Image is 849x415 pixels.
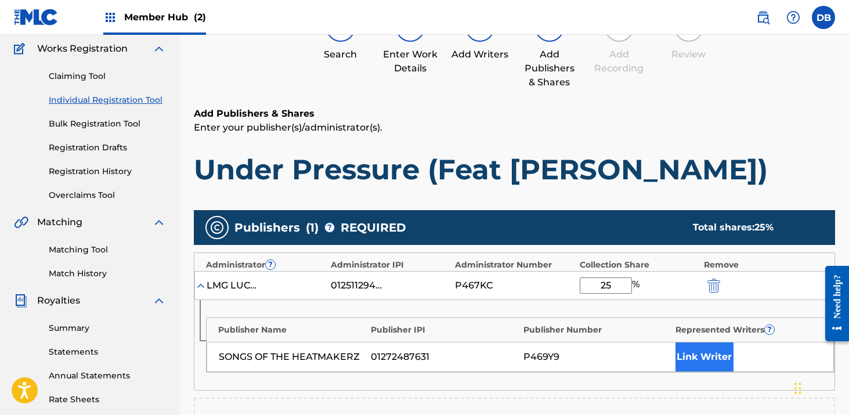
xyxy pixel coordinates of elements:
[590,48,648,75] div: Add Recording
[194,107,835,121] h6: Add Publishers & Shares
[14,42,29,56] img: Works Registration
[49,370,166,382] a: Annual Statements
[194,152,835,187] h1: Under Pressure (Feat [PERSON_NAME])
[37,294,80,308] span: Royalties
[49,165,166,178] a: Registration History
[371,350,517,364] div: 01272487631
[234,219,300,236] span: Publishers
[794,371,801,406] div: Drag
[14,9,59,26] img: MLC Logo
[306,219,319,236] span: ( 1 )
[331,259,450,271] div: Administrator IPI
[49,189,166,201] a: Overclaims Tool
[675,324,822,336] div: Represented Writers
[523,324,670,336] div: Publisher Number
[49,346,166,358] a: Statements
[451,48,509,62] div: Add Writers
[754,222,774,233] span: 25 %
[49,94,166,106] a: Individual Registration Tool
[49,322,166,334] a: Summary
[632,277,642,294] span: %
[37,42,128,56] span: Works Registration
[455,259,574,271] div: Administrator Number
[704,259,823,271] div: Remove
[206,259,325,271] div: Administrator
[707,279,720,293] img: 12a2ab48e56ec057fbd8.svg
[312,48,370,62] div: Search
[660,48,718,62] div: Review
[194,121,835,135] p: Enter your publisher(s)/administrator(s).
[49,268,166,280] a: Match History
[752,6,775,29] a: Public Search
[152,294,166,308] img: expand
[49,70,166,82] a: Claiming Tool
[49,142,166,154] a: Registration Drafts
[194,12,206,23] span: (2)
[49,394,166,406] a: Rate Sheets
[791,359,849,415] iframe: Chat Widget
[195,280,207,291] img: expand-cell-toggle
[49,244,166,256] a: Matching Tool
[325,223,334,232] span: ?
[523,350,670,364] div: P469Y9
[341,219,406,236] span: REQUIRED
[786,10,800,24] img: help
[521,48,579,89] div: Add Publishers & Shares
[371,324,518,336] div: Publisher IPI
[14,215,28,229] img: Matching
[210,221,224,234] img: publishers
[693,221,812,234] div: Total shares:
[756,10,770,24] img: search
[580,259,699,271] div: Collection Share
[49,118,166,130] a: Bulk Registration Tool
[219,350,365,364] div: SONGS OF THE HEATMAKERZ
[37,215,82,229] span: Matching
[817,257,849,351] iframe: Resource Center
[381,48,439,75] div: Enter Work Details
[782,6,805,29] div: Help
[675,342,734,371] button: Link Writer
[152,42,166,56] img: expand
[218,324,365,336] div: Publisher Name
[124,10,206,24] span: Member Hub
[765,325,774,334] span: ?
[103,10,117,24] img: Top Rightsholders
[152,215,166,229] img: expand
[266,260,275,269] span: ?
[14,294,28,308] img: Royalties
[812,6,835,29] div: User Menu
